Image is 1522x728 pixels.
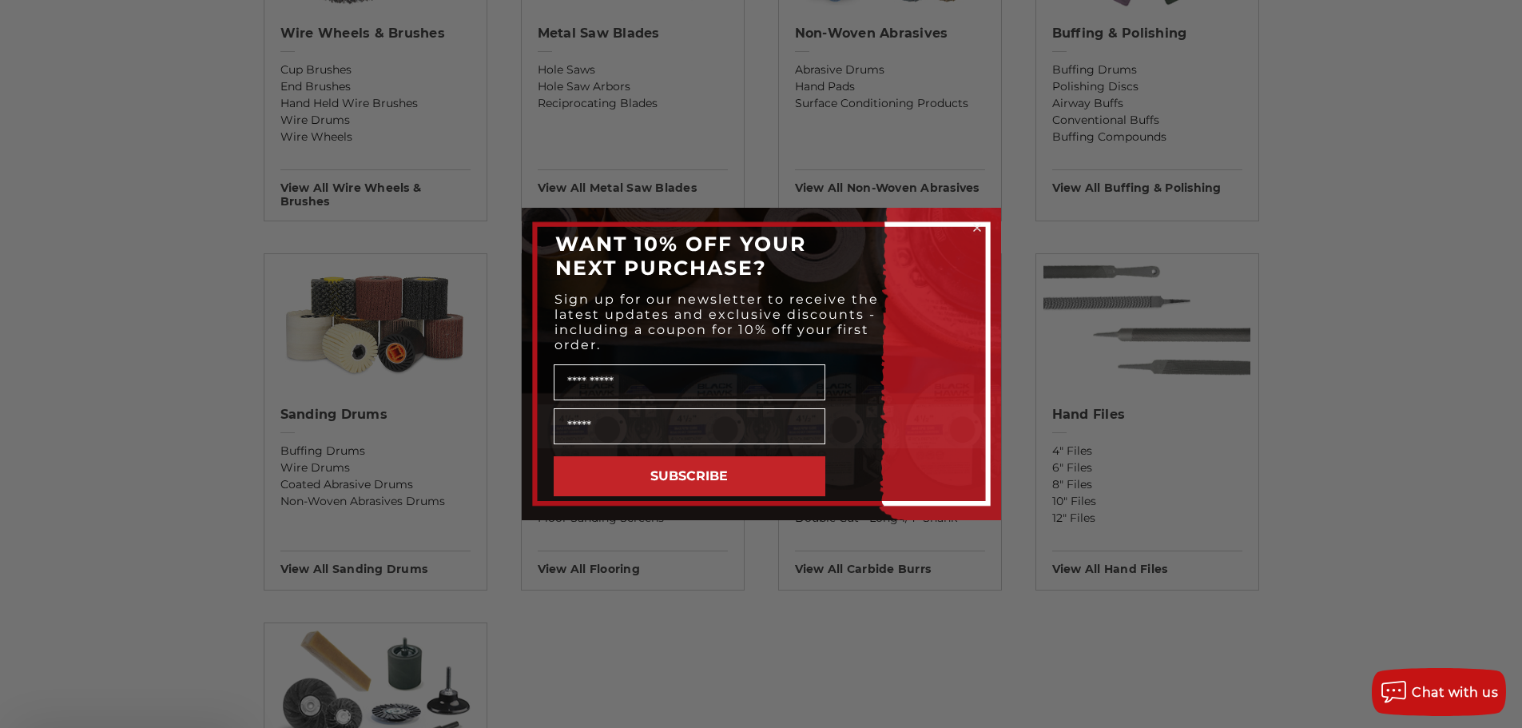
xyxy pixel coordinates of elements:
span: Sign up for our newsletter to receive the latest updates and exclusive discounts - including a co... [554,292,879,352]
input: Email [554,408,825,444]
button: Close dialog [969,220,985,236]
span: WANT 10% OFF YOUR NEXT PURCHASE? [555,232,806,280]
button: SUBSCRIBE [554,456,825,496]
button: Chat with us [1372,668,1506,716]
span: Chat with us [1412,685,1498,700]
